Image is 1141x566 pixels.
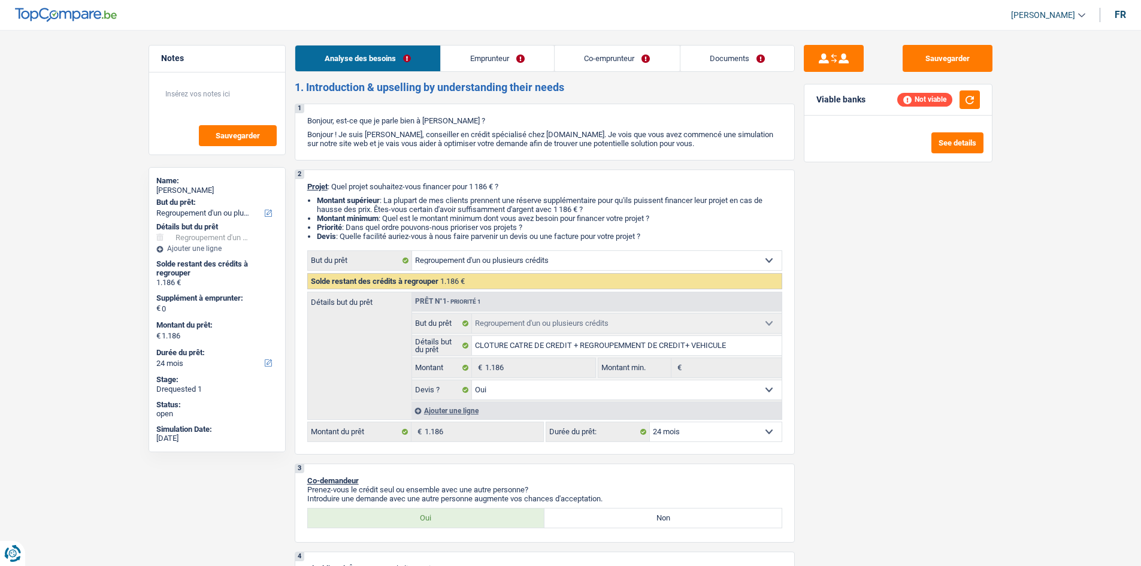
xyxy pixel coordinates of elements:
p: Bonjour, est-ce que je parle bien à [PERSON_NAME] ? [307,116,782,125]
span: Projet [307,182,328,191]
span: 1.186 € [440,277,465,286]
li: : Dans quel ordre pouvons-nous prioriser vos projets ? [317,223,782,232]
span: € [671,358,685,377]
label: Durée du prêt: [156,348,276,358]
strong: Montant minimum [317,214,379,223]
label: Montant [412,358,473,377]
span: [PERSON_NAME] [1011,10,1075,20]
span: € [156,304,161,313]
span: € [411,422,425,441]
label: Devis ? [412,380,473,399]
div: Viable banks [816,95,865,105]
button: Sauvegarder [903,45,992,72]
span: Sauvegarder [216,132,260,140]
div: [DATE] [156,434,278,443]
div: Status: [156,400,278,410]
label: But du prêt [412,314,473,333]
li: : La plupart de mes clients prennent une réserve supplémentaire pour qu'ils puissent financer leu... [317,196,782,214]
div: 4 [295,552,304,561]
div: [PERSON_NAME] [156,186,278,195]
label: Montant du prêt [308,422,411,441]
span: € [156,331,161,341]
a: [PERSON_NAME] [1001,5,1085,25]
div: 1 [295,104,304,113]
button: See details [931,132,983,153]
strong: Montant supérieur [317,196,380,205]
label: Supplément à emprunter: [156,293,276,303]
div: Ajouter une ligne [156,244,278,253]
label: Détails but du prêt [412,336,473,355]
div: 3 [295,464,304,473]
div: Solde restant des crédits à regrouper [156,259,278,278]
label: But du prêt: [156,198,276,207]
span: Devis [317,232,336,241]
a: Co-emprunteur [555,46,679,71]
label: Montant du prêt: [156,320,276,330]
div: Name: [156,176,278,186]
img: TopCompare Logo [15,8,117,22]
div: Not viable [897,93,952,106]
label: But du prêt [308,251,412,270]
label: Montant min. [598,358,671,377]
label: Détails but du prêt [308,292,411,306]
div: 1.186 € [156,278,278,287]
label: Durée du prêt: [546,422,650,441]
div: Stage: [156,375,278,385]
span: - Priorité 1 [447,298,481,305]
a: Emprunteur [441,46,554,71]
div: 2 [295,170,304,179]
button: Sauvegarder [199,125,277,146]
div: Détails but du prêt [156,222,278,232]
span: € [472,358,485,377]
div: Prêt n°1 [412,298,484,305]
li: : Quelle facilité auriez-vous à nous faire parvenir un devis ou une facture pour votre projet ? [317,232,782,241]
p: Bonjour ! Je suis [PERSON_NAME], conseiller en crédit spécialisé chez [DOMAIN_NAME]. Je vois que ... [307,130,782,148]
span: Co-demandeur [307,476,359,485]
div: fr [1115,9,1126,20]
p: : Quel projet souhaitez-vous financer pour 1 186 € ? [307,182,782,191]
div: Ajouter une ligne [411,402,782,419]
label: Non [544,509,782,528]
div: Simulation Date: [156,425,278,434]
label: Oui [308,509,545,528]
div: Drequested 1 [156,385,278,394]
h5: Notes [161,53,273,63]
li: : Quel est le montant minimum dont vous avez besoin pour financer votre projet ? [317,214,782,223]
h2: 1. Introduction & upselling by understanding their needs [295,81,795,94]
p: Prenez-vous le crédit seul ou ensemble avec une autre personne? [307,485,782,494]
a: Documents [680,46,794,71]
p: Introduire une demande avec une autre personne augmente vos chances d'acceptation. [307,494,782,503]
span: Solde restant des crédits à regrouper [311,277,438,286]
a: Analyse des besoins [295,46,440,71]
div: open [156,409,278,419]
strong: Priorité [317,223,342,232]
